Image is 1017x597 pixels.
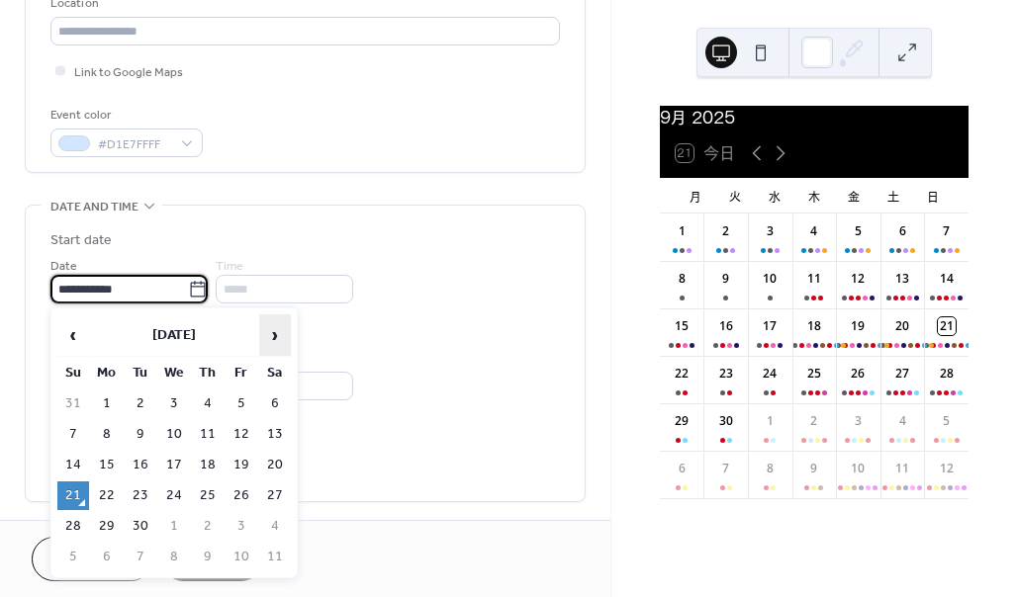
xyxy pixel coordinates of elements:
[216,256,243,277] span: Time
[57,543,89,571] td: 5
[259,420,291,449] td: 13
[125,420,156,449] td: 9
[57,359,89,387] th: Su
[717,412,735,430] div: 30
[673,317,691,335] div: 15
[938,460,956,477] div: 12
[91,359,123,387] th: Mo
[259,512,291,541] td: 4
[717,222,735,240] div: 2
[226,543,257,571] td: 10
[717,365,735,383] div: 23
[805,270,823,288] div: 11
[125,359,156,387] th: Tu
[74,62,183,83] span: Link to Google Maps
[125,451,156,479] td: 16
[50,256,77,277] span: Date
[761,317,779,335] div: 17
[192,543,224,571] td: 9
[893,365,911,383] div: 27
[125,389,156,418] td: 2
[673,460,691,477] div: 6
[91,314,257,357] th: [DATE]
[893,222,911,240] div: 6
[192,420,224,449] td: 11
[91,451,123,479] td: 15
[938,412,956,430] div: 5
[158,543,190,571] td: 8
[57,389,89,418] td: 31
[158,451,190,479] td: 17
[805,412,823,430] div: 2
[805,365,823,383] div: 25
[673,365,691,383] div: 22
[125,543,156,571] td: 7
[192,512,224,541] td: 2
[91,481,123,510] td: 22
[158,512,190,541] td: 1
[91,512,123,541] td: 29
[57,481,89,510] td: 21
[226,359,257,387] th: Fr
[761,222,779,240] div: 3
[660,106,969,129] div: 9月 2025
[893,317,911,335] div: 20
[226,451,257,479] td: 19
[673,222,691,240] div: 1
[226,389,257,418] td: 5
[761,270,779,288] div: 10
[676,178,715,213] div: 月
[125,512,156,541] td: 30
[849,412,867,430] div: 3
[834,178,874,213] div: 金
[50,230,112,251] div: Start date
[57,451,89,479] td: 14
[158,420,190,449] td: 10
[849,270,867,288] div: 12
[57,512,89,541] td: 28
[158,481,190,510] td: 24
[849,317,867,335] div: 19
[32,537,153,581] button: Cancel
[226,420,257,449] td: 12
[158,359,190,387] th: We
[761,460,779,477] div: 8
[794,178,834,213] div: 木
[91,420,123,449] td: 8
[58,315,88,355] span: ‹
[259,359,291,387] th: Sa
[938,365,956,383] div: 28
[717,270,735,288] div: 9
[91,543,123,571] td: 6
[893,412,911,430] div: 4
[755,178,794,213] div: 水
[913,178,953,213] div: 日
[192,481,224,510] td: 25
[805,222,823,240] div: 4
[673,412,691,430] div: 29
[849,365,867,383] div: 26
[938,317,956,335] div: 21
[849,460,867,477] div: 10
[192,389,224,418] td: 4
[761,365,779,383] div: 24
[57,420,89,449] td: 7
[849,222,867,240] div: 5
[91,389,123,418] td: 1
[717,317,735,335] div: 16
[893,460,911,477] div: 11
[125,481,156,510] td: 23
[805,460,823,477] div: 9
[673,270,691,288] div: 8
[259,451,291,479] td: 20
[761,412,779,430] div: 1
[259,389,291,418] td: 6
[717,460,735,477] div: 7
[874,178,913,213] div: 土
[98,134,171,155] span: #D1E7FFFF
[938,222,956,240] div: 7
[938,270,956,288] div: 14
[192,451,224,479] td: 18
[715,178,755,213] div: 火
